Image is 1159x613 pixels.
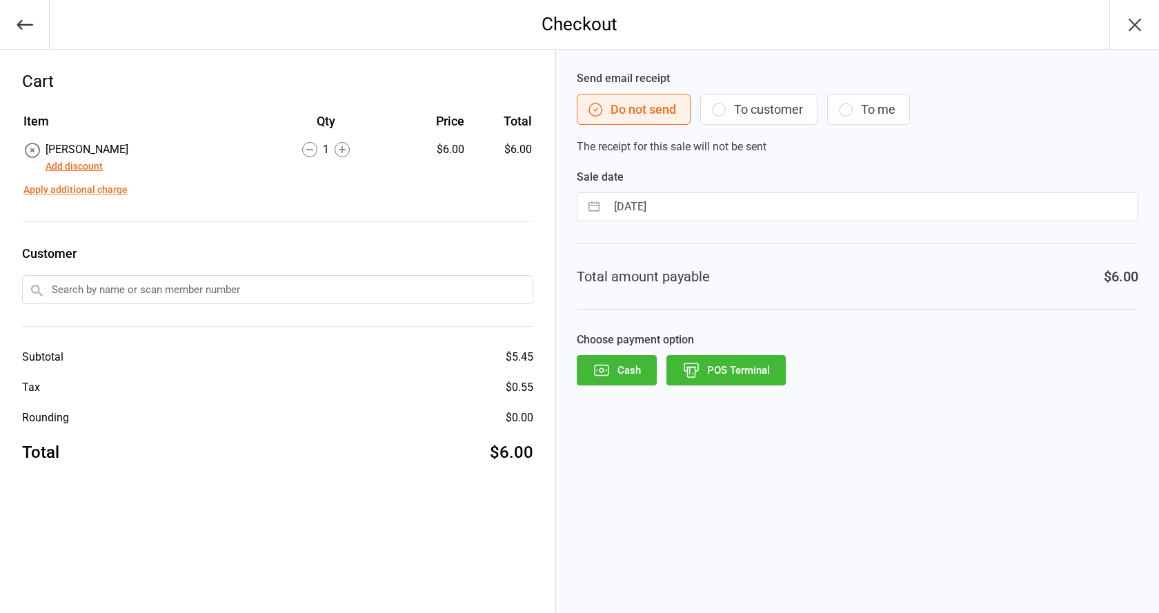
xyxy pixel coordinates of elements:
[23,112,256,140] th: Item
[22,69,533,94] div: Cart
[22,410,69,426] div: Rounding
[257,112,395,140] th: Qty
[396,112,464,130] div: Price
[470,112,533,140] th: Total
[577,266,710,287] div: Total amount payable
[577,169,1138,185] label: Sale date
[22,275,533,304] input: Search by name or scan member number
[22,244,533,263] label: Customer
[666,355,786,385] button: POS Terminal
[577,70,1138,87] label: Send email receipt
[22,379,40,396] div: Tax
[490,440,533,465] div: $6.00
[577,94,691,125] button: Do not send
[470,141,533,174] td: $6.00
[577,355,657,385] button: Cash
[577,332,1138,348] label: Choose payment option
[396,141,464,158] div: $6.00
[46,143,128,156] span: [PERSON_NAME]
[22,440,59,465] div: Total
[506,349,533,365] div: $5.45
[46,159,103,174] button: Add discount
[257,141,395,158] div: 1
[827,94,910,125] button: To me
[22,349,63,365] div: Subtotal
[700,94,818,125] button: To customer
[577,70,1138,155] div: The receipt for this sale will not be sent
[1104,266,1138,287] div: $6.00
[506,410,533,426] div: $0.00
[23,183,128,197] button: Apply additional charge
[506,379,533,396] div: $0.55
